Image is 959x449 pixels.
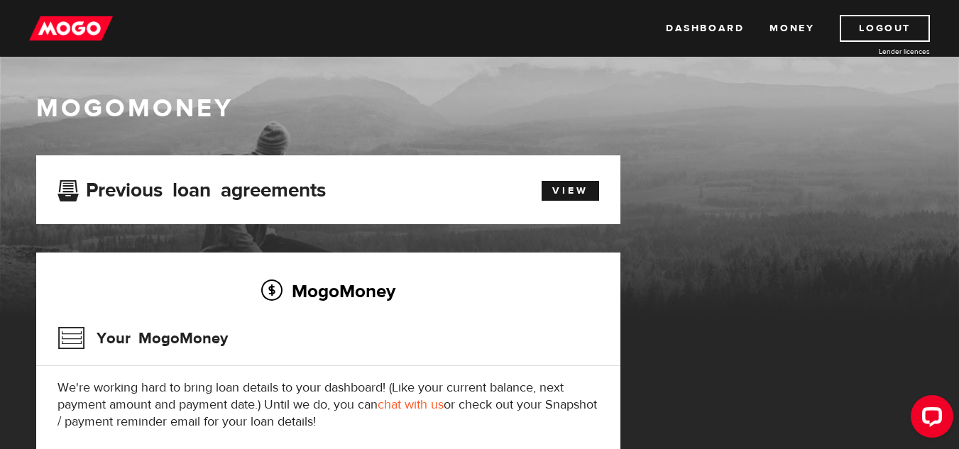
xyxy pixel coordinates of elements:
a: chat with us [378,397,444,413]
a: Dashboard [666,15,744,42]
h3: Your MogoMoney [57,320,228,357]
a: Logout [840,15,930,42]
iframe: LiveChat chat widget [899,389,959,449]
a: View [542,181,599,201]
h2: MogoMoney [57,276,599,306]
a: Lender licences [823,46,930,57]
p: We're working hard to bring loan details to your dashboard! (Like your current balance, next paym... [57,379,599,431]
h1: MogoMoney [36,94,924,123]
h3: Previous loan agreements [57,179,326,197]
a: Money [769,15,814,42]
img: mogo_logo-11ee424be714fa7cbb0f0f49df9e16ec.png [29,15,113,42]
